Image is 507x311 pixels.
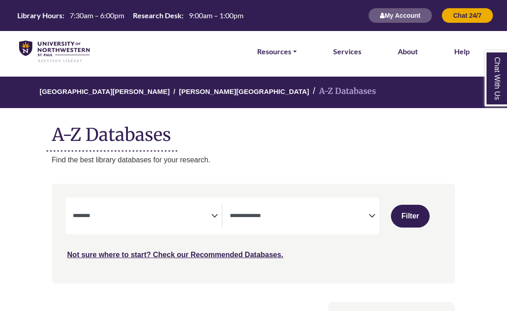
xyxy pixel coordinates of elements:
textarea: Filter [230,213,369,220]
a: Chat 24/7 [441,11,493,19]
span: 9:00am – 1:00pm [189,11,243,20]
th: Library Hours: [14,10,65,20]
textarea: Filter [73,213,212,220]
nav: breadcrumb [52,77,456,108]
nav: Search filters [52,184,456,283]
button: Submit for Search Results [391,205,430,228]
button: Chat 24/7 [441,8,493,23]
a: Help [454,46,470,57]
a: [PERSON_NAME][GEOGRAPHIC_DATA] [179,86,309,95]
a: Not sure where to start? Check our Recommended Databases. [67,251,284,259]
a: Services [333,46,361,57]
table: Hours Today [14,10,247,19]
a: My Account [368,11,432,19]
th: Research Desk: [129,10,184,20]
p: Find the best library databases for your research. [52,154,456,166]
a: Hours Today [14,10,247,21]
li: A-Z Databases [309,85,376,98]
h1: A-Z Databases [52,117,456,145]
button: My Account [368,8,432,23]
a: [GEOGRAPHIC_DATA][PERSON_NAME] [40,86,170,95]
a: About [398,46,418,57]
a: Resources [257,46,297,57]
span: 7:30am – 6:00pm [70,11,124,20]
img: library_home [19,41,90,63]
